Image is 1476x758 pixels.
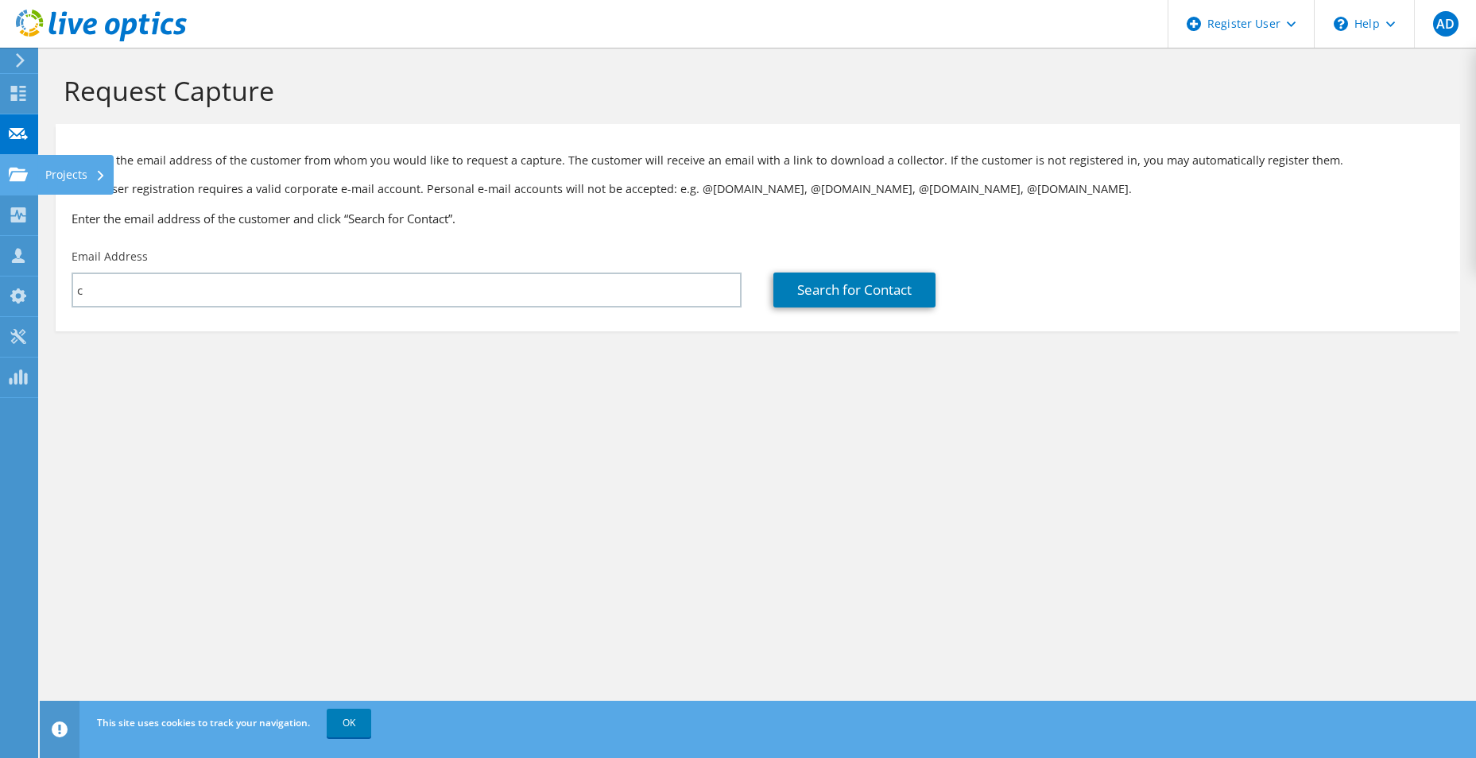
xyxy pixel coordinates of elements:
h1: Request Capture [64,74,1444,107]
a: Search for Contact [773,273,936,307]
svg: \n [1334,17,1348,31]
span: This site uses cookies to track your navigation. [97,716,310,729]
p: Provide the email address of the customer from whom you would like to request a capture. The cust... [72,152,1444,169]
p: Note: User registration requires a valid corporate e-mail account. Personal e-mail accounts will ... [72,180,1444,198]
h3: Enter the email address of the customer and click “Search for Contact”. [72,210,1444,227]
span: AD [1433,11,1459,37]
label: Email Address [72,249,148,265]
div: Projects [37,155,114,195]
a: OK [327,709,371,737]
